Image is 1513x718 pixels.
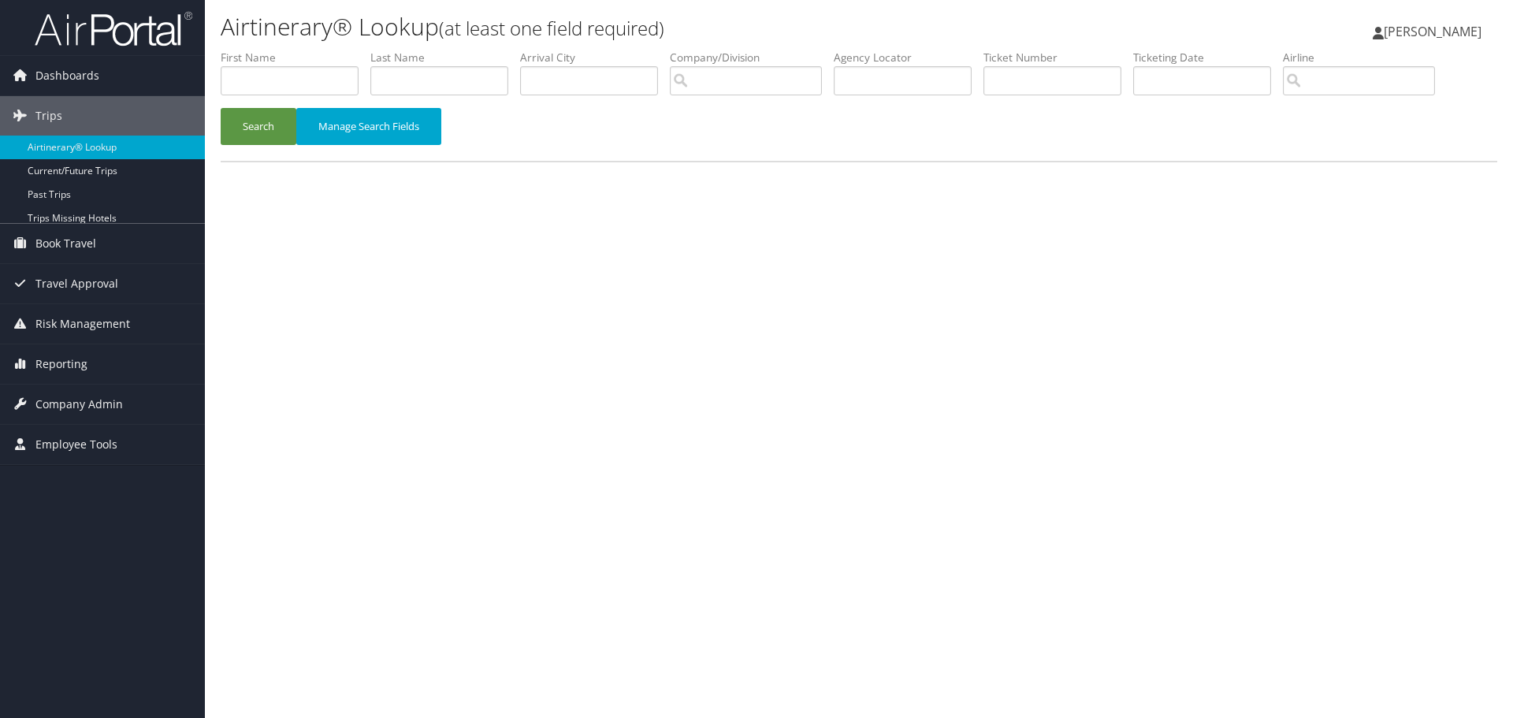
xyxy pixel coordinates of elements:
[35,56,99,95] span: Dashboards
[35,385,123,424] span: Company Admin
[35,304,130,344] span: Risk Management
[983,50,1133,65] label: Ticket Number
[221,108,296,145] button: Search
[35,10,192,47] img: airportal-logo.png
[1373,8,1497,55] a: [PERSON_NAME]
[221,50,370,65] label: First Name
[1384,23,1481,40] span: [PERSON_NAME]
[35,264,118,303] span: Travel Approval
[370,50,520,65] label: Last Name
[439,15,664,41] small: (at least one field required)
[35,425,117,464] span: Employee Tools
[834,50,983,65] label: Agency Locator
[221,10,1072,43] h1: Airtinerary® Lookup
[670,50,834,65] label: Company/Division
[296,108,441,145] button: Manage Search Fields
[35,96,62,136] span: Trips
[35,344,87,384] span: Reporting
[520,50,670,65] label: Arrival City
[35,224,96,263] span: Book Travel
[1133,50,1283,65] label: Ticketing Date
[1283,50,1447,65] label: Airline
